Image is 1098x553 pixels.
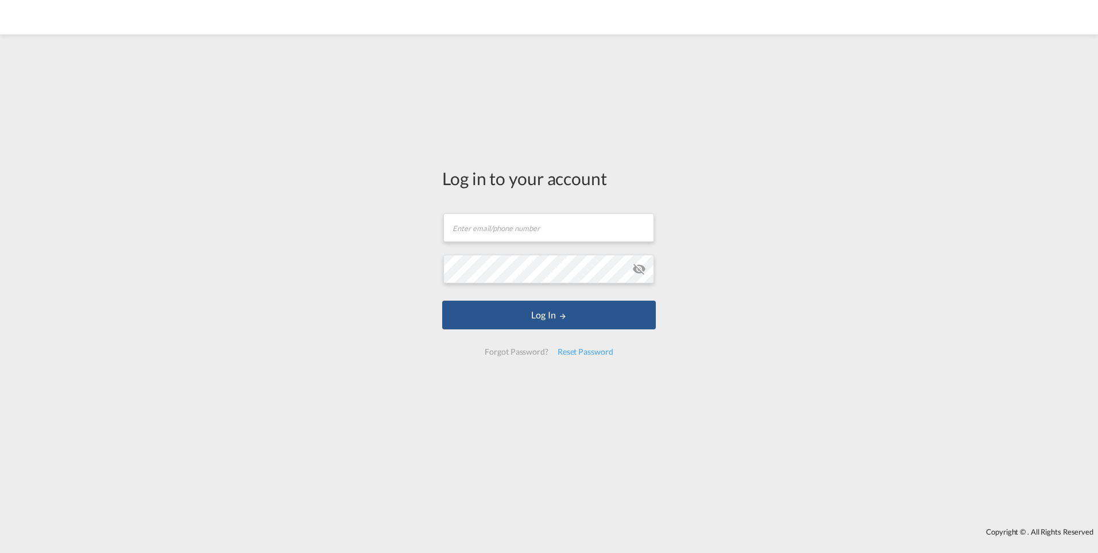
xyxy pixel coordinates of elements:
div: Log in to your account [442,166,656,190]
button: LOGIN [442,301,656,329]
md-icon: icon-eye-off [632,262,646,276]
div: Forgot Password? [480,341,552,362]
input: Enter email/phone number [443,213,654,242]
div: Reset Password [553,341,618,362]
